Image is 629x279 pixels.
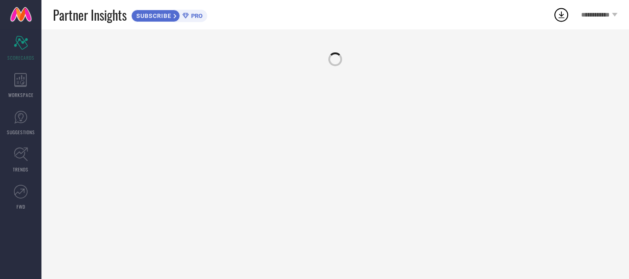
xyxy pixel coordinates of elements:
span: Partner Insights [53,6,127,24]
span: SUGGESTIONS [7,129,35,136]
span: TRENDS [13,166,29,173]
span: PRO [189,12,203,19]
div: Open download list [553,6,570,23]
a: SUBSCRIBEPRO [131,7,207,22]
span: FWD [17,203,25,210]
span: WORKSPACE [8,91,34,98]
span: SUBSCRIBE [132,12,174,19]
span: SCORECARDS [7,54,35,61]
